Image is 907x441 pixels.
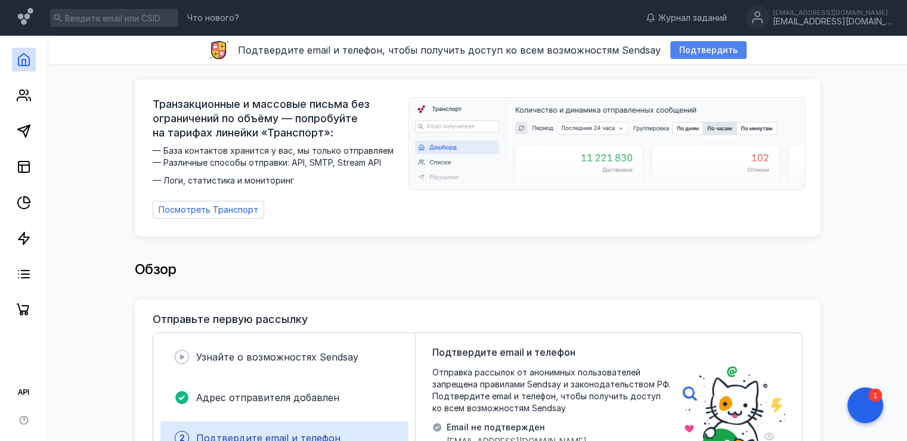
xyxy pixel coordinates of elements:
span: Отправка рассылок от анонимных пользователей запрещена правилами Sendsay и законодательством РФ. ... [432,367,671,414]
span: Обзор [135,260,177,278]
div: 1 [27,7,41,20]
div: [EMAIL_ADDRESS][DOMAIN_NAME] [773,17,892,27]
h3: Отправьте первую рассылку [153,313,308,325]
a: Посмотреть Транспорт [153,201,264,219]
span: Подтвердите email и телефон [432,345,575,359]
input: Введите email или CSID [50,9,178,27]
span: Узнайте о возможностях Sendsay [196,351,358,363]
img: dashboard-transport-banner [408,98,804,190]
span: Подтвердите email и телефон, чтобы получить доступ ко всем возможностям Sendsay [238,44,661,56]
span: Email не подтвержден [447,421,587,433]
a: Что нового? [181,14,245,22]
span: Подтвердить [679,45,738,55]
button: Подтвердить [670,41,747,59]
span: — База контактов хранится у вас, мы только отправляем — Различные способы отправки: API, SMTP, St... [153,145,401,187]
span: Посмотреть Транспорт [159,205,258,215]
span: Адрес отправителя добавлен [196,392,339,403]
div: [EMAIL_ADDRESS][DOMAIN_NAME] [773,9,892,16]
span: Журнал заданий [658,12,727,24]
span: Что нового? [187,14,239,22]
span: Транзакционные и массовые письма без ограничений по объёму — попробуйте на тарифах линейки «Транс... [153,97,401,140]
a: Журнал заданий [640,12,733,24]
